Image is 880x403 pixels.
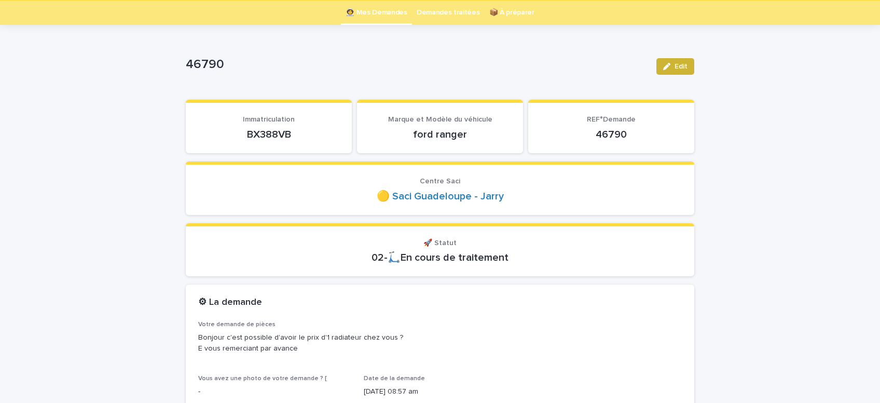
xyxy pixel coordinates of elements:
span: Marque et Modèle du véhicule [388,116,492,123]
p: 46790 [186,57,648,72]
p: Bonjour c'est possible d'avoir le prix d'1 radiateur chez vous ? E vous remerciant par avance [198,332,682,354]
a: Demandes traitées [417,1,480,25]
a: 🟡 Saci Guadeloupe - Jarry [377,190,504,203]
span: Centre Saci [420,178,460,185]
p: BX388VB [198,128,339,141]
p: - [198,386,351,397]
p: ford ranger [369,128,511,141]
span: 🚀 Statut [423,239,457,247]
span: REF°Demande [587,116,636,123]
p: [DATE] 08:57 am [364,386,517,397]
a: 📦 À préparer [489,1,534,25]
span: Date de la demande [364,375,425,382]
span: Edit [675,63,687,70]
span: Immatriculation [243,116,295,123]
h2: ⚙ La demande [198,297,262,308]
button: Edit [656,58,694,75]
p: 02-🛴En cours de traitement [198,251,682,264]
span: Votre demande de pièces [198,321,276,328]
p: 46790 [541,128,682,141]
span: Vous avez une photo de votre demande ? [ [198,375,327,382]
a: 👩‍🚀 Mes Demandes [346,1,407,25]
